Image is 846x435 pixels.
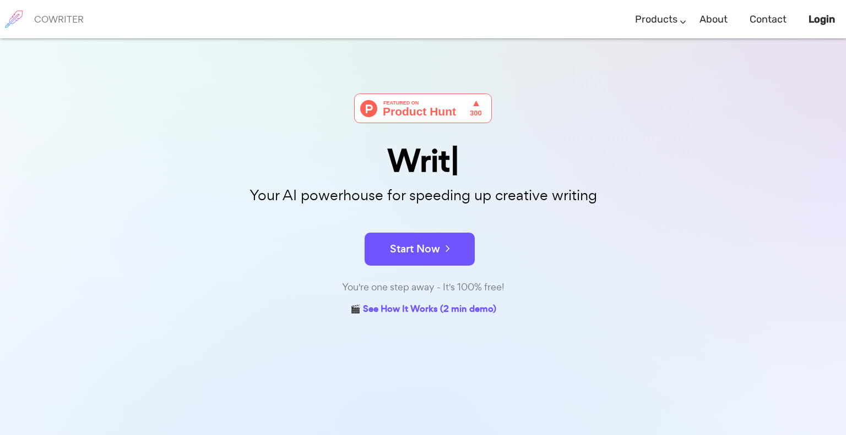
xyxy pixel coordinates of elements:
[148,145,698,177] div: Writ
[809,13,835,25] b: Login
[148,279,698,295] div: You're one step away - It's 100% free!
[809,3,835,36] a: Login
[750,3,787,36] a: Contact
[34,14,84,24] h6: COWRITER
[699,3,728,36] a: About
[354,93,492,123] img: Cowriter - Your AI buddy for speeding up creative writing | Product Hunt
[350,301,496,318] a: 🎬 See How It Works (2 min demo)
[148,184,698,207] p: Your AI powerhouse for speeding up creative writing
[365,233,475,266] button: Start Now
[635,3,677,36] a: Products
